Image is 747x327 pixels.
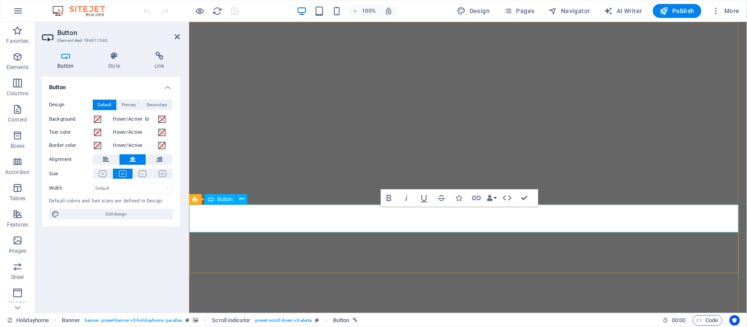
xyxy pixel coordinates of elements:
span: More [712,7,740,15]
button: Primary [117,100,141,110]
p: Elements [7,64,29,71]
i: On resize automatically adjust zoom level to fit chosen device. [385,7,393,15]
button: Click here to leave preview mode and continue editing [195,6,205,16]
span: Navigator [549,7,590,15]
p: Tables [10,195,25,202]
label: Text color [49,127,93,138]
span: Code [697,315,719,326]
button: Confirm (Ctrl+⏎) [516,189,533,207]
h2: Button [57,29,180,37]
span: : [678,317,679,324]
button: Design [454,4,494,18]
h4: Style [93,52,139,70]
h4: Button [42,77,180,93]
button: Publish [653,4,701,18]
p: Accordion [5,169,30,176]
button: Strikethrough [433,189,450,207]
div: Design (Ctrl+Alt+Y) [454,4,494,18]
i: Reload page [213,6,223,16]
p: Favorites [6,38,28,45]
span: . banner .preset-banner-v3-holidayhome .parallax [84,315,182,326]
i: This element is a customizable preset [316,318,319,323]
button: Pages [500,4,538,18]
span: 00 00 [672,315,685,326]
label: Size [49,169,93,179]
span: Pages [504,7,534,15]
button: Italic (Ctrl+I) [398,189,415,207]
button: reload [212,6,223,16]
i: This element contains a background [193,318,198,323]
h6: 100% [362,6,376,16]
h4: Button [42,52,93,70]
label: Background [49,114,93,125]
a: Click to cancel selection. Double-click to open Pages [7,315,49,326]
p: Images [9,247,27,254]
span: Secondary [147,100,168,110]
button: Usercentrics [729,315,740,326]
h4: Link [139,52,180,70]
label: Border color [49,140,93,151]
i: This element is linked [353,318,358,323]
label: Hover/Active [113,114,157,125]
p: Features [7,221,28,228]
button: Edit design [49,209,173,219]
span: Design [457,7,490,15]
p: Columns [7,90,28,97]
button: Link [468,189,485,207]
button: Navigator [545,4,594,18]
label: Hover/Active [113,140,157,151]
p: Header [9,300,26,307]
button: HTML [499,189,516,207]
label: Hover/Active [113,127,157,138]
img: Editor Logo [50,6,116,16]
span: . preset-scroll-down-v3-alerta [254,315,312,326]
span: Click to select. Double-click to edit [62,315,80,326]
button: AI Writer [601,4,646,18]
span: Edit design [62,209,170,219]
span: Click to select. Double-click to edit [333,315,350,326]
button: Icons [451,189,467,207]
div: Default colors and font sizes are defined in Design. [49,198,173,205]
span: AI Writer [604,7,642,15]
h3: Element #ed-784611583 [57,37,162,45]
label: Width [49,186,93,191]
span: Button [217,197,233,202]
span: Publish [660,7,694,15]
p: Slider [11,274,25,281]
span: Primary [122,100,137,110]
button: Default [93,100,116,110]
nav: breadcrumb [62,315,358,326]
span: Default [98,100,112,110]
button: Secondary [142,100,172,110]
span: Click to select. Double-click to edit [212,315,251,326]
button: Underline (Ctrl+U) [416,189,432,207]
h6: Session time [663,315,686,326]
p: Content [8,116,27,123]
button: Bold (Ctrl+B) [381,189,397,207]
i: This element is a customizable preset [186,318,189,323]
button: 100% [349,6,380,16]
p: Boxes [11,143,25,150]
button: Code [693,315,722,326]
label: Alignment [49,154,93,165]
label: Design [49,100,93,110]
button: Data Bindings [486,189,498,207]
button: More [708,4,743,18]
